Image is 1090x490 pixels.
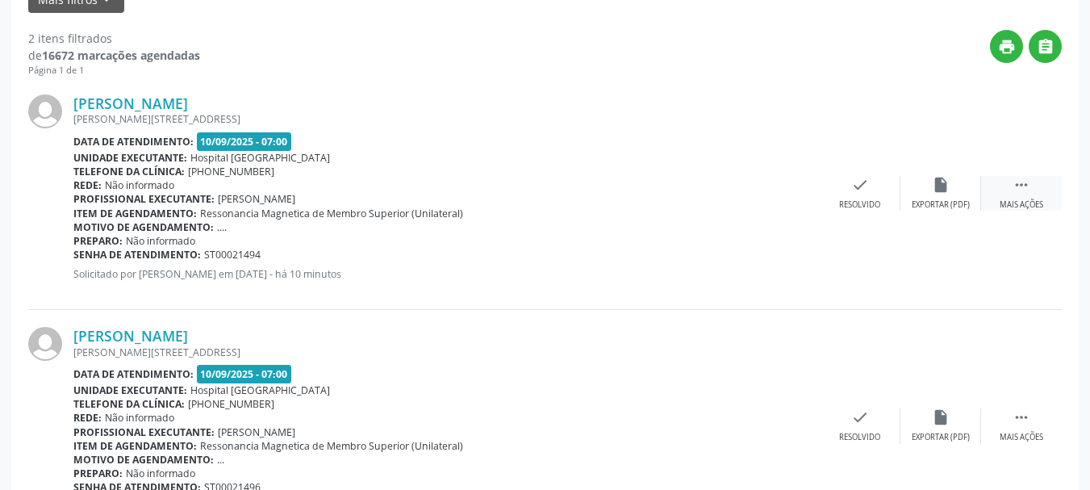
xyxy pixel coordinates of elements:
[73,112,820,126] div: [PERSON_NAME][STREET_ADDRESS]
[28,30,200,47] div: 2 itens filtrados
[73,453,214,467] b: Motivo de agendamento:
[73,248,201,262] b: Senha de atendimento:
[73,165,185,178] b: Telefone da clínica:
[28,94,62,128] img: img
[1013,408,1030,426] i: 
[73,346,820,359] div: [PERSON_NAME][STREET_ADDRESS]
[200,207,463,220] span: Ressonancia Magnetica de Membro Superior (Unilateral)
[190,383,330,397] span: Hospital [GEOGRAPHIC_DATA]
[73,327,188,345] a: [PERSON_NAME]
[932,408,950,426] i: insert_drive_file
[126,467,195,480] span: Não informado
[188,165,274,178] span: [PHONE_NUMBER]
[42,48,200,63] strong: 16672 marcações agendadas
[839,432,880,443] div: Resolvido
[28,327,62,361] img: img
[851,176,869,194] i: check
[28,64,200,77] div: Página 1 de 1
[851,408,869,426] i: check
[73,220,214,234] b: Motivo de agendamento:
[73,192,215,206] b: Profissional executante:
[73,397,185,411] b: Telefone da clínica:
[190,151,330,165] span: Hospital [GEOGRAPHIC_DATA]
[197,132,292,151] span: 10/09/2025 - 07:00
[990,30,1023,63] button: print
[73,135,194,149] b: Data de atendimento:
[912,432,970,443] div: Exportar (PDF)
[105,411,174,425] span: Não informado
[73,367,194,381] b: Data de atendimento:
[217,453,224,467] span: ...
[197,365,292,383] span: 10/09/2025 - 07:00
[73,425,215,439] b: Profissional executante:
[218,192,295,206] span: [PERSON_NAME]
[28,47,200,64] div: de
[998,38,1016,56] i: print
[200,439,463,453] span: Ressonancia Magnetica de Membro Superior (Unilateral)
[73,151,187,165] b: Unidade executante:
[73,383,187,397] b: Unidade executante:
[73,439,197,453] b: Item de agendamento:
[932,176,950,194] i: insert_drive_file
[73,467,123,480] b: Preparo:
[912,199,970,211] div: Exportar (PDF)
[217,220,227,234] span: ....
[105,178,174,192] span: Não informado
[1037,38,1055,56] i: 
[839,199,880,211] div: Resolvido
[73,411,102,425] b: Rede:
[73,207,197,220] b: Item de agendamento:
[73,94,188,112] a: [PERSON_NAME]
[126,234,195,248] span: Não informado
[218,425,295,439] span: [PERSON_NAME]
[73,234,123,248] b: Preparo:
[188,397,274,411] span: [PHONE_NUMBER]
[1000,432,1043,443] div: Mais ações
[73,178,102,192] b: Rede:
[204,248,261,262] span: ST00021494
[1013,176,1030,194] i: 
[1029,30,1062,63] button: 
[1000,199,1043,211] div: Mais ações
[73,267,820,281] p: Solicitado por [PERSON_NAME] em [DATE] - há 10 minutos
